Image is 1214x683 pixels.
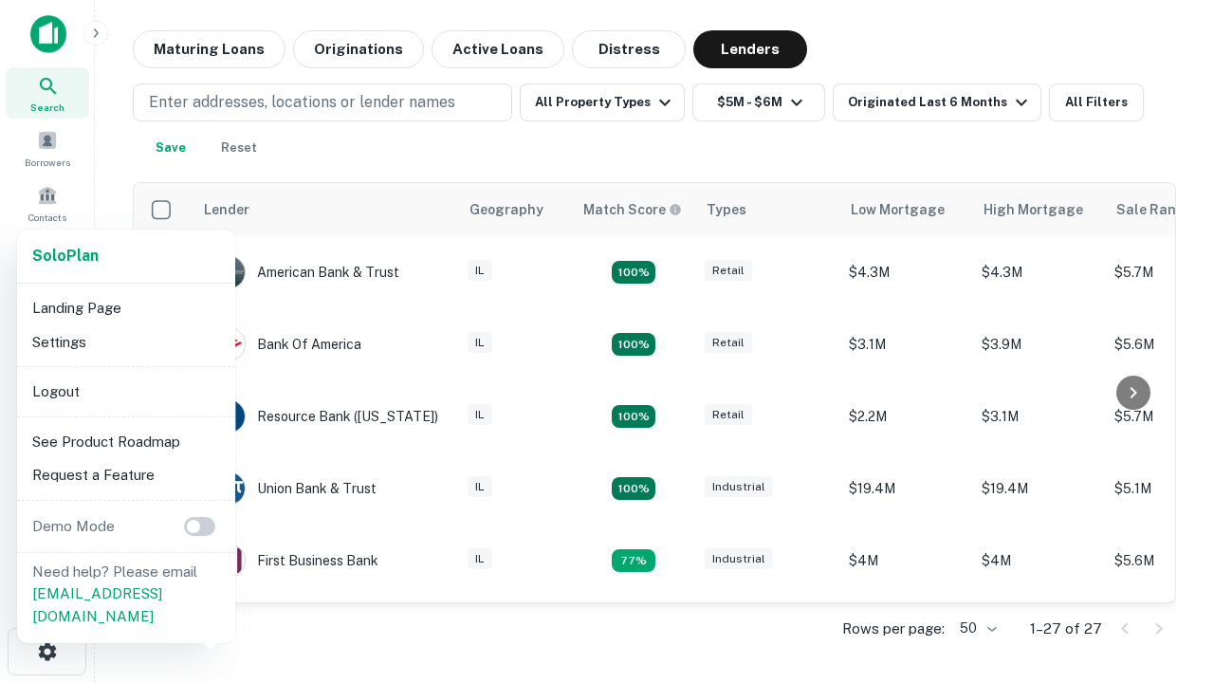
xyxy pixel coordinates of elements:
li: See Product Roadmap [25,425,228,459]
a: SoloPlan [32,245,99,268]
p: Demo Mode [25,515,122,538]
strong: Solo Plan [32,247,99,265]
li: Landing Page [25,291,228,325]
li: Settings [25,325,228,360]
iframe: Chat Widget [1119,471,1214,562]
a: [EMAIL_ADDRESS][DOMAIN_NAME] [32,585,162,624]
li: Request a Feature [25,458,228,492]
p: Need help? Please email [32,561,220,628]
li: Logout [25,375,228,409]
